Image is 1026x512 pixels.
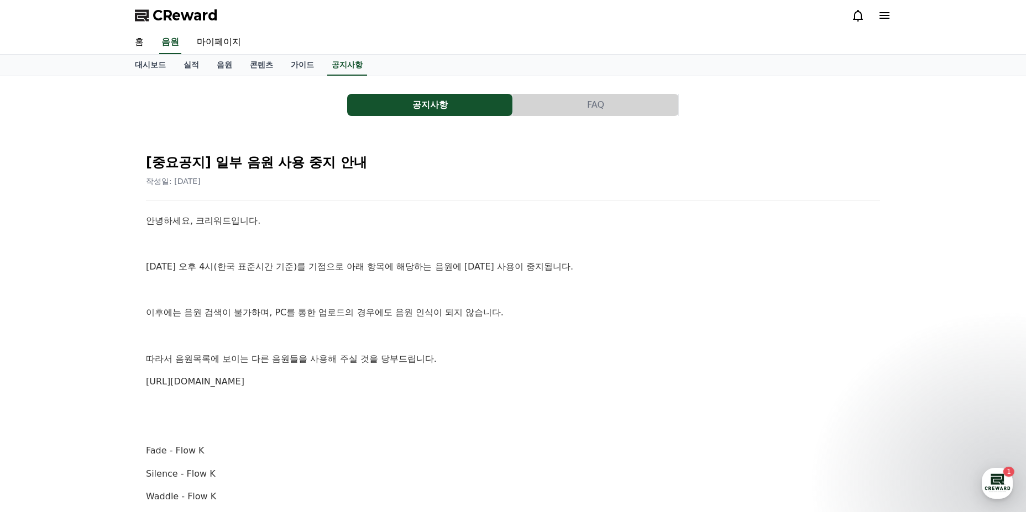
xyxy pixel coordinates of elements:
[175,55,208,76] a: 실적
[146,467,880,481] p: Silence - Flow K
[146,305,880,320] p: 이후에는 음원 검색이 불가하며, PC를 통한 업로드의 경우에도 음원 인식이 되지 않습니다.
[282,55,323,76] a: 가이드
[146,444,880,458] p: Fade - Flow K
[159,31,181,54] a: 음원
[513,94,679,116] a: FAQ
[146,177,201,186] span: 작성일: [DATE]
[146,352,880,366] p: 따라서 음원목록에 보이는 다른 음원들을 사용해 주실 것을 당부드립니다.
[126,55,175,76] a: 대시보드
[241,55,282,76] a: 콘텐츠
[347,94,512,116] button: 공지사항
[146,154,880,171] h2: [중요공지] 일부 음원 사용 중지 안내
[135,7,218,24] a: CReward
[146,260,880,274] p: [DATE] 오후 4시(한국 표준시간 기준)를 기점으로 아래 항목에 해당하는 음원에 [DATE] 사용이 중지됩니다.
[153,7,218,24] span: CReward
[146,376,244,387] a: [URL][DOMAIN_NAME]
[347,94,513,116] a: 공지사항
[513,94,678,116] button: FAQ
[327,55,367,76] a: 공지사항
[146,214,880,228] p: 안녕하세요, 크리워드입니다.
[188,31,250,54] a: 마이페이지
[208,55,241,76] a: 음원
[126,31,153,54] a: 홈
[146,489,880,504] p: Waddle - Flow K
